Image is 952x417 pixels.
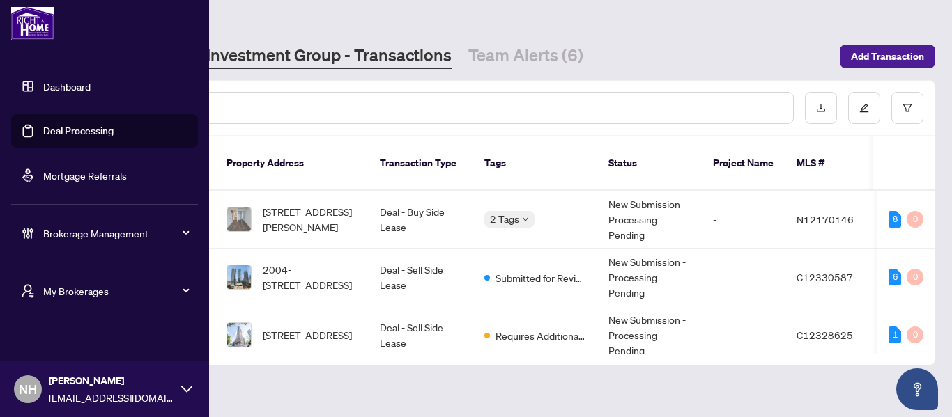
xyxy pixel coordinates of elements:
[797,271,853,283] span: C12330587
[263,262,358,292] span: 2004-[STREET_ADDRESS]
[816,103,826,113] span: download
[19,379,37,399] span: NH
[263,327,352,343] span: [STREET_ADDRESS]
[848,92,880,124] button: edit
[597,136,702,191] th: Status
[891,92,923,124] button: filter
[597,306,702,364] td: New Submission - Processing Pending
[227,323,251,347] img: thumbnail-img
[263,204,358,235] span: [STREET_ADDRESS][PERSON_NAME]
[496,270,586,285] span: Submitted for Review
[468,44,583,69] a: Team Alerts (6)
[369,306,473,364] td: Deal - Sell Side Lease
[72,44,452,69] a: [PERSON_NAME] Investment Group - Transactions
[907,269,923,285] div: 0
[702,249,785,306] td: -
[11,7,54,40] img: logo
[896,368,938,410] button: Open asap
[797,213,854,226] span: N12170146
[522,216,529,223] span: down
[889,326,901,343] div: 1
[785,136,869,191] th: MLS #
[227,265,251,289] img: thumbnail-img
[889,211,901,228] div: 8
[43,169,127,182] a: Mortgage Referrals
[903,103,912,113] span: filter
[49,373,174,388] span: [PERSON_NAME]
[859,103,869,113] span: edit
[369,136,473,191] th: Transaction Type
[43,283,188,299] span: My Brokerages
[851,45,924,68] span: Add Transaction
[840,45,935,68] button: Add Transaction
[702,136,785,191] th: Project Name
[369,249,473,306] td: Deal - Sell Side Lease
[227,207,251,231] img: thumbnail-img
[797,329,853,341] span: C12328625
[597,249,702,306] td: New Submission - Processing Pending
[805,92,837,124] button: download
[889,269,901,285] div: 6
[907,211,923,228] div: 0
[597,191,702,249] td: New Submission - Processing Pending
[215,136,369,191] th: Property Address
[702,306,785,364] td: -
[43,125,114,137] a: Deal Processing
[496,328,586,343] span: Requires Additional Docs
[21,284,35,298] span: user-switch
[907,326,923,343] div: 0
[43,80,91,93] a: Dashboard
[49,390,174,405] span: [EMAIL_ADDRESS][DOMAIN_NAME]
[473,136,597,191] th: Tags
[43,226,188,241] span: Brokerage Management
[702,191,785,249] td: -
[369,191,473,249] td: Deal - Buy Side Lease
[490,211,519,227] span: 2 Tags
